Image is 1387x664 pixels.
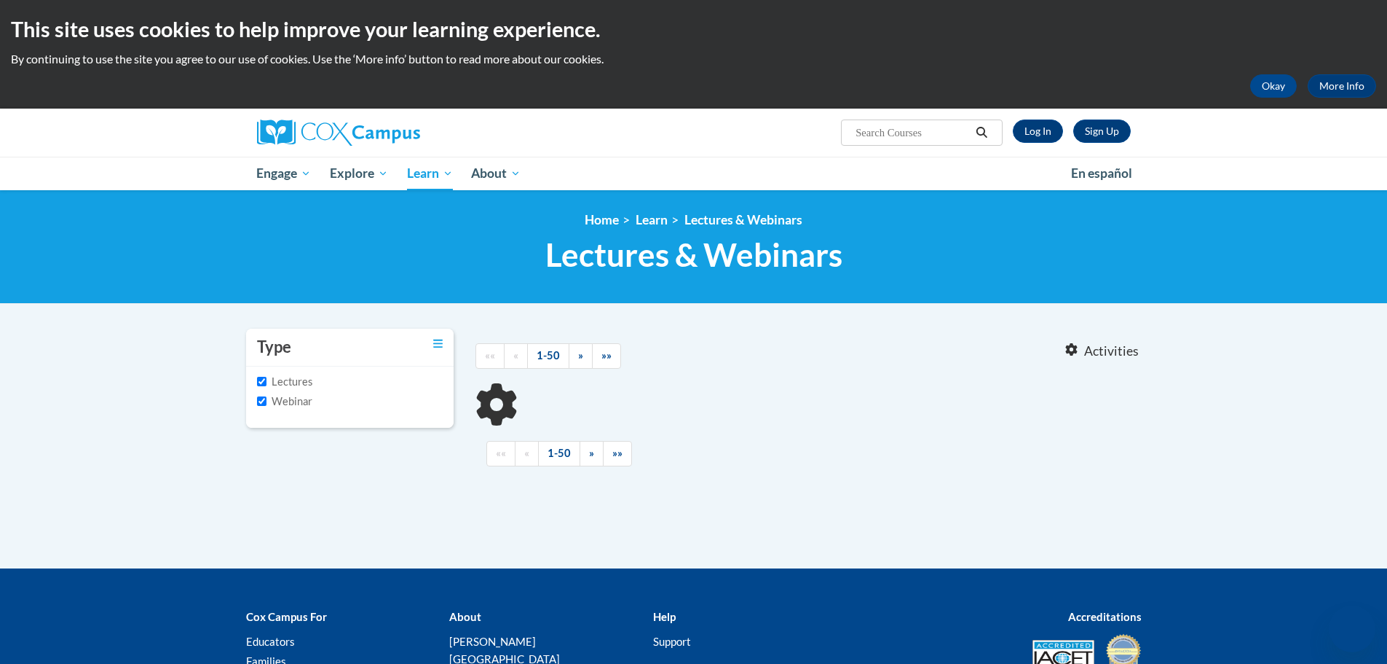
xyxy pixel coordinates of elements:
a: Previous [504,343,528,369]
a: Educators [246,635,295,648]
button: Okay [1250,74,1297,98]
b: Help [653,610,676,623]
span: Lectures & Webinars [545,235,842,274]
a: Cox Campus [257,120,534,146]
span: « [513,349,518,362]
a: Next [569,343,593,369]
a: 1-50 [527,343,569,369]
a: Learn [398,157,462,190]
a: End [603,441,632,466]
a: Engage [248,157,321,190]
a: En español [1062,158,1142,189]
span: «« [485,349,495,362]
button: Search [971,124,992,141]
a: Support [653,635,691,648]
b: About [449,610,481,623]
b: Accreditations [1068,610,1142,623]
span: Explore [330,165,388,182]
input: Search Courses [854,124,971,141]
label: Lectures [257,374,312,390]
a: More Info [1308,74,1376,98]
span: En español [1071,165,1132,181]
h2: This site uses cookies to help improve your learning experience. [11,15,1376,44]
iframe: Button to launch messaging window [1329,606,1375,652]
a: Begining [486,441,515,466]
a: 1-50 [538,441,580,466]
a: About [462,157,530,190]
span: » [589,447,594,459]
a: Explore [320,157,398,190]
div: Main menu [235,157,1153,190]
h3: Type [257,336,291,359]
a: Lectures & Webinars [684,212,802,227]
p: By continuing to use the site you agree to our use of cookies. Use the ‘More info’ button to read... [11,51,1376,67]
a: Begining [475,343,505,369]
a: Learn [636,212,668,227]
a: Register [1073,120,1131,143]
span: Activities [1084,343,1139,359]
span: » [578,349,583,362]
a: Toggle collapse [433,336,443,352]
span: Engage [256,165,311,182]
span: About [471,165,521,182]
span: Learn [407,165,453,182]
span: « [524,447,529,459]
a: Log In [1013,120,1063,143]
a: End [592,343,621,369]
span: »» [612,447,623,459]
span: »» [601,349,612,362]
b: Cox Campus For [246,610,327,623]
a: Previous [515,441,539,466]
img: Cox Campus [257,120,420,146]
a: Next [580,441,604,466]
a: Home [585,212,619,227]
label: Webinar [257,394,312,410]
span: «« [496,447,506,459]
